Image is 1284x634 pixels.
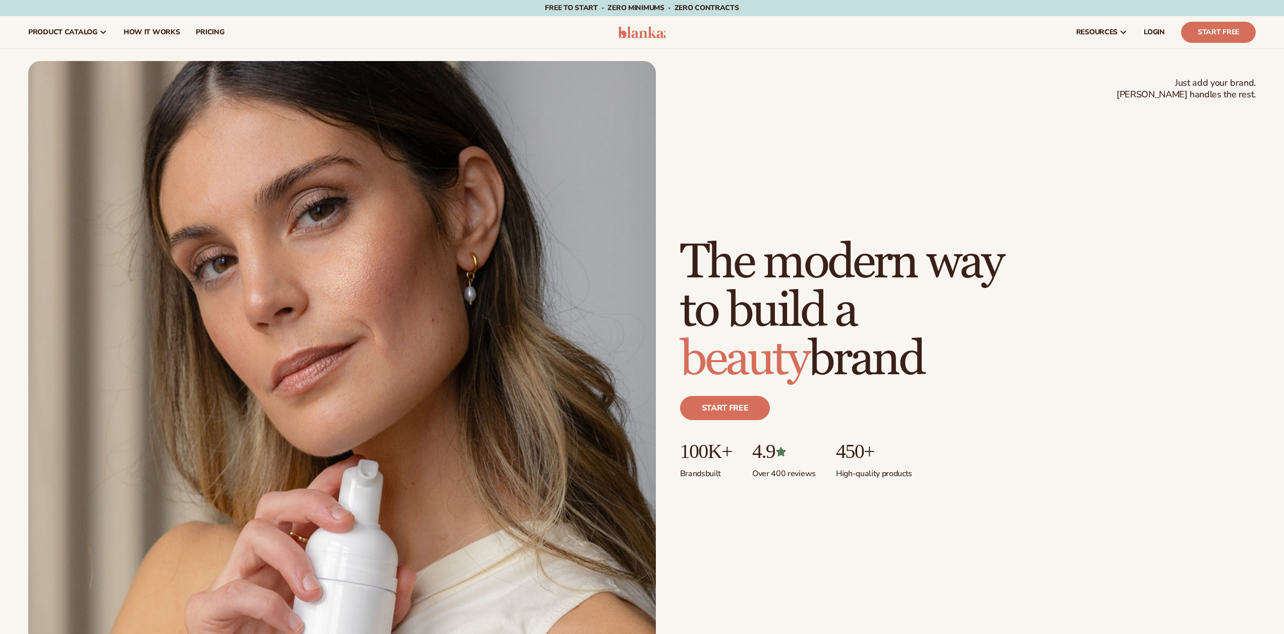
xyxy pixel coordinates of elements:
[752,440,816,463] p: 4.9
[680,239,1003,384] h1: The modern way to build a brand
[116,16,188,48] a: How It Works
[618,26,666,38] img: logo
[752,463,816,479] p: Over 400 reviews
[680,396,770,420] a: Start free
[1076,28,1118,36] span: resources
[20,16,116,48] a: product catalog
[680,330,808,389] span: beauty
[1068,16,1136,48] a: resources
[836,463,912,479] p: High-quality products
[680,463,732,479] p: Brands built
[1144,28,1165,36] span: LOGIN
[188,16,232,48] a: pricing
[680,440,732,463] p: 100K+
[1181,22,1256,43] a: Start Free
[836,440,912,463] p: 450+
[1136,16,1173,48] a: LOGIN
[545,3,739,13] span: Free to start · ZERO minimums · ZERO contracts
[124,28,180,36] span: How It Works
[1116,77,1256,101] span: Just add your brand. [PERSON_NAME] handles the rest.
[196,28,224,36] span: pricing
[28,28,97,36] span: product catalog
